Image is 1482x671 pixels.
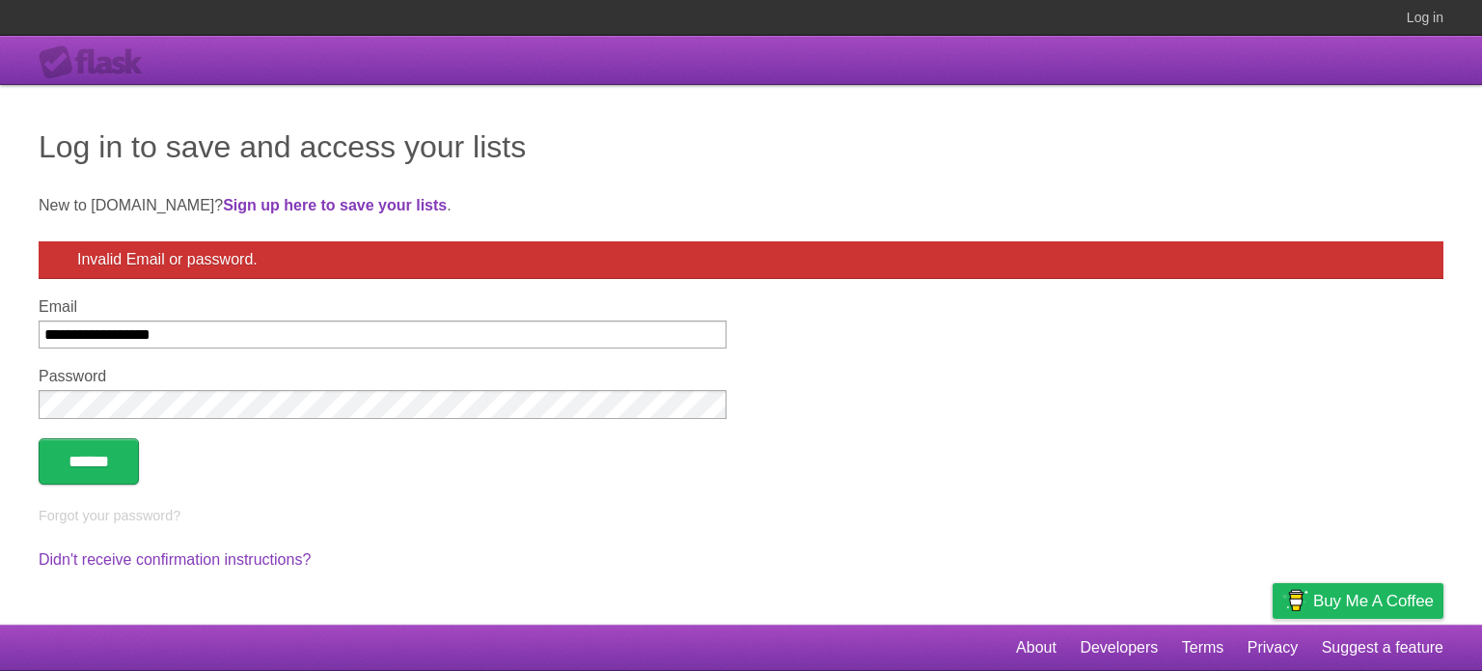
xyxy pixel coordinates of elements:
a: Terms [1182,629,1224,666]
img: Buy me a coffee [1282,584,1308,617]
a: Forgot your password? [39,508,180,523]
a: Sign up here to save your lists [223,197,447,213]
a: Developers [1080,629,1158,666]
div: Flask [39,45,154,80]
label: Password [39,368,727,385]
a: Buy me a coffee [1273,583,1443,619]
a: Didn't receive confirmation instructions? [39,551,311,568]
div: Invalid Email or password. [39,241,1443,279]
a: Suggest a feature [1322,629,1443,666]
label: Email [39,298,727,316]
h1: Log in to save and access your lists [39,124,1443,170]
a: About [1016,629,1057,666]
span: Buy me a coffee [1313,584,1434,618]
p: New to [DOMAIN_NAME]? . [39,194,1443,217]
a: Privacy [1248,629,1298,666]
